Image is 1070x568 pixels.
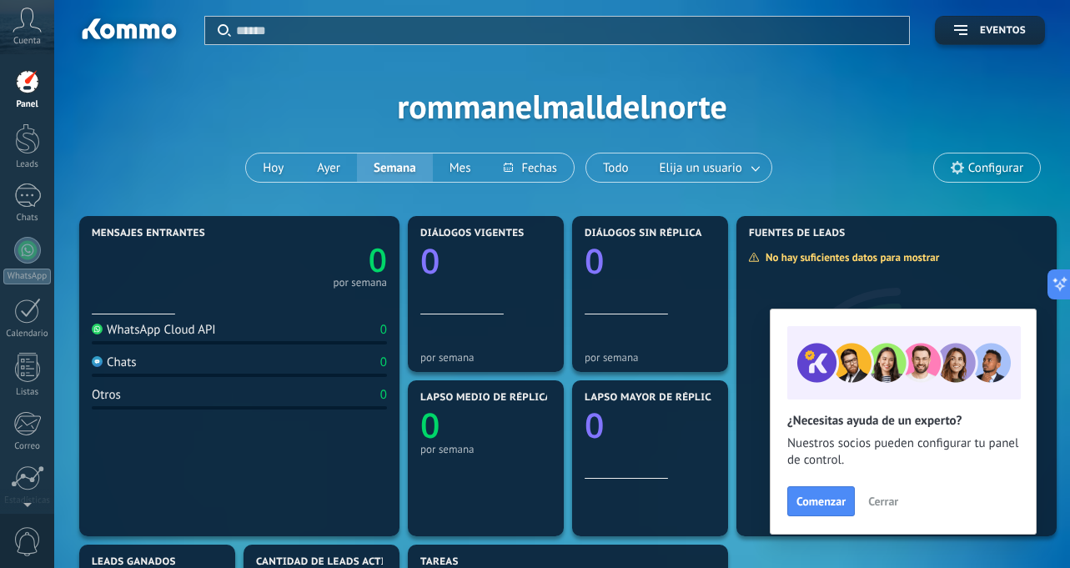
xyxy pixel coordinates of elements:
span: Nuestros socios pueden configurar tu panel de control. [787,435,1019,469]
div: Chats [92,354,137,370]
span: Cantidad de leads activos [256,556,405,568]
text: 0 [420,402,440,449]
div: Listas [3,387,52,398]
div: No hay suficientes datos para mostrar [748,250,951,264]
span: Mensajes entrantes [92,228,205,239]
button: Ayer [300,153,357,182]
button: Mes [433,153,488,182]
button: Cerrar [861,489,906,514]
span: Diálogos sin réplica [585,228,702,239]
div: WhatsApp [3,269,51,284]
span: Elija un usuario [656,157,746,179]
button: Todo [586,153,646,182]
span: Fuentes de leads [749,228,846,239]
div: por semana [585,351,716,364]
div: por semana [420,351,551,364]
button: Hoy [246,153,300,182]
div: Otros [92,387,121,403]
button: Eventos [935,16,1045,45]
span: Comenzar [796,495,846,507]
text: 0 [585,402,604,449]
text: 0 [369,238,387,282]
span: Leads ganados [92,556,176,568]
div: por semana [420,443,551,455]
span: Diálogos vigentes [420,228,525,239]
img: Chats [92,356,103,367]
div: 0 [380,387,387,403]
span: Cerrar [868,495,898,507]
div: Correo [3,441,52,452]
button: Fechas [487,153,573,182]
button: Semana [357,153,433,182]
span: Cuenta [13,36,41,47]
div: 0 [380,322,387,338]
span: Configurar [968,161,1023,175]
button: Comenzar [787,486,855,516]
div: Panel [3,99,52,110]
span: Tareas [420,556,459,568]
text: 0 [585,238,604,284]
span: Eventos [980,25,1026,37]
img: WhatsApp Cloud API [92,324,103,334]
button: Elija un usuario [646,153,771,182]
a: 0 [239,238,387,282]
span: Lapso medio de réplica [420,392,552,404]
div: Calendario [3,329,52,339]
div: 0 [380,354,387,370]
div: Chats [3,213,52,224]
div: Leads [3,159,52,170]
div: por semana [333,279,387,287]
text: 0 [420,238,440,284]
span: Lapso mayor de réplica [585,392,717,404]
div: WhatsApp Cloud API [92,322,216,338]
h2: ¿Necesitas ayuda de un experto? [787,413,1019,429]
